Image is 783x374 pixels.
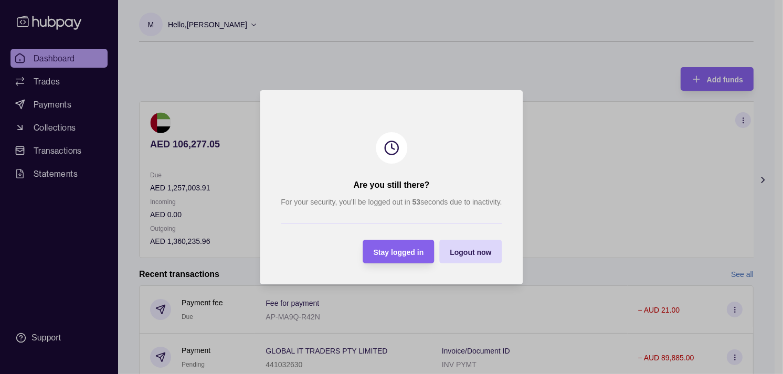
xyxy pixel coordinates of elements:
p: For your security, you’ll be logged out in seconds due to inactivity. [281,196,502,208]
button: Logout now [439,240,502,263]
span: Logout now [450,248,491,256]
span: Stay logged in [374,248,424,256]
strong: 53 [412,198,421,206]
h2: Are you still there? [354,179,430,191]
button: Stay logged in [363,240,435,263]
